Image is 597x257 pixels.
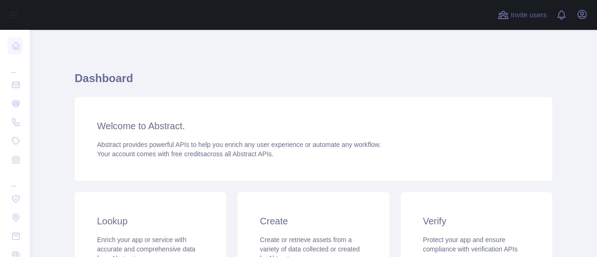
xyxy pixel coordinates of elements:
span: Abstract provides powerful APIs to help you enrich any user experience or automate any workflow. [97,141,381,148]
h3: Lookup [97,215,204,228]
span: free credits [171,150,203,158]
span: Invite users [511,10,547,21]
span: Your account comes with across all Abstract APIs. [97,150,273,158]
span: Protect your app and ensure compliance with verification APIs [423,236,518,253]
button: Invite users [496,7,548,22]
h3: Create [260,215,367,228]
h3: Verify [423,215,530,228]
div: ... [7,170,22,188]
h3: Welcome to Abstract. [97,119,530,132]
h1: Dashboard [75,71,552,93]
div: ... [7,56,22,75]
